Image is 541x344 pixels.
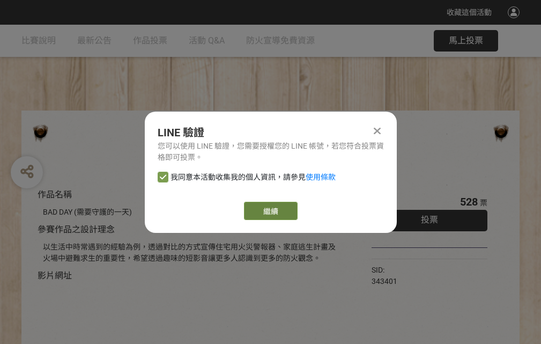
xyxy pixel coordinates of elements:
span: 活動 Q&A [189,35,225,46]
a: 活動 Q&A [189,25,225,57]
span: 影片網址 [38,270,72,281]
a: 防火宣導免費資源 [246,25,315,57]
a: 作品投票 [133,25,167,57]
span: 收藏這個活動 [447,8,492,17]
span: 防火宣導免費資源 [246,35,315,46]
div: BAD DAY (需要守護的一天) [43,207,339,218]
span: 我同意本活動收集我的個人資訊，請參見 [171,172,336,183]
span: 最新公告 [77,35,112,46]
span: SID: 343401 [372,266,397,286]
span: 參賽作品之設計理念 [38,224,115,235]
span: 作品投票 [133,35,167,46]
a: 比賽說明 [21,25,56,57]
div: 以生活中時常遇到的經驗為例，透過對比的方式宣傳住宅用火災警報器、家庭逃生計畫及火場中避難求生的重要性，希望透過趣味的短影音讓更多人認識到更多的防火觀念。 [43,241,339,264]
iframe: Facebook Share [400,265,454,275]
span: 比賽說明 [21,35,56,46]
button: 馬上投票 [434,30,498,52]
a: 最新公告 [77,25,112,57]
a: 繼續 [244,202,298,220]
span: 528 [460,195,478,208]
span: 票 [480,199,487,207]
span: 馬上投票 [449,35,483,46]
a: 使用條款 [306,173,336,181]
span: 作品名稱 [38,189,72,200]
div: 您可以使用 LINE 驗證，您需要授權您的 LINE 帳號，若您符合投票資格即可投票。 [158,141,384,163]
div: LINE 驗證 [158,125,384,141]
span: 投票 [421,215,438,225]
